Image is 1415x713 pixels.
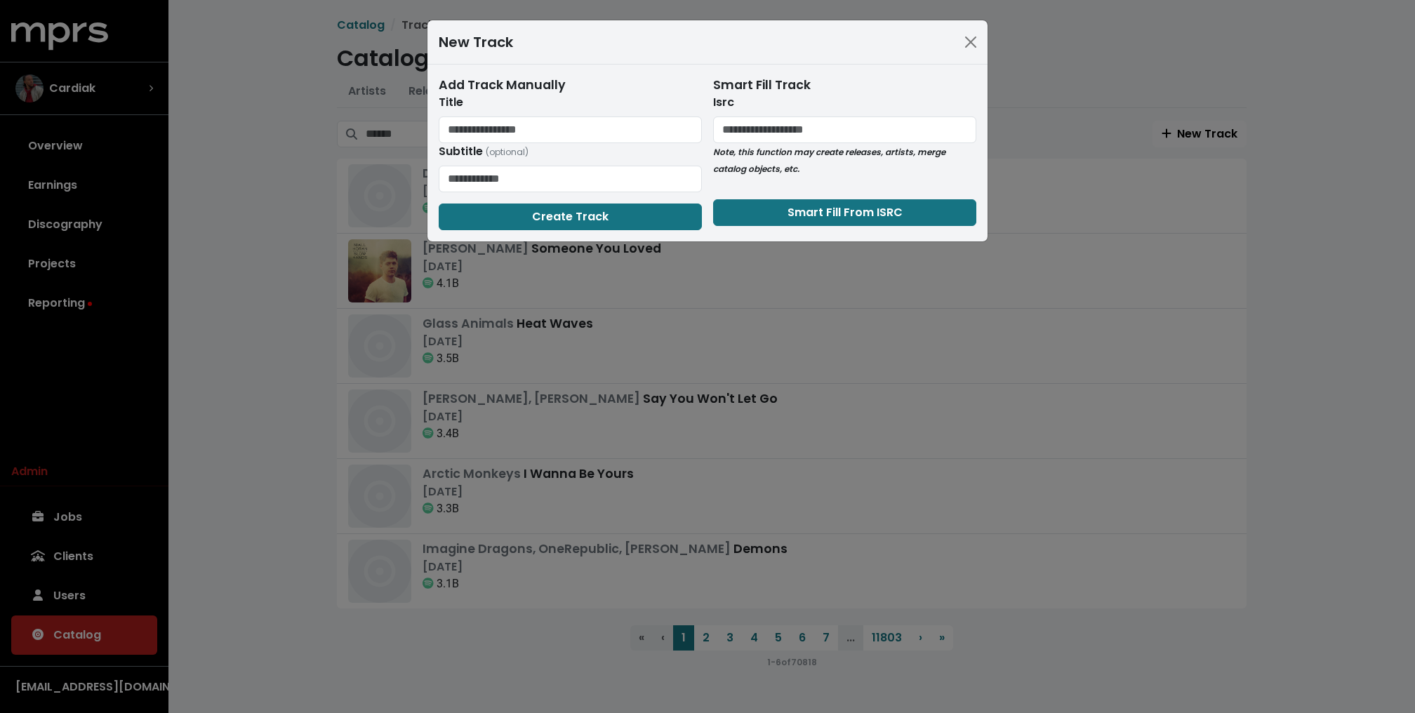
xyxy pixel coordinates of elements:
[713,76,976,94] div: Smart Fill Track
[788,204,903,220] span: Smart Fill From ISRC
[439,94,463,111] label: Title
[439,204,702,230] button: Create Track
[439,143,529,160] label: Subtitle
[713,146,945,175] i: Note, this function may create releases, artists, merge catalog objects, etc.
[486,146,529,158] small: (optional)
[439,76,702,94] div: Add Track Manually
[532,208,609,225] span: Create Track
[439,32,513,53] div: New Track
[959,31,982,53] button: Close
[713,94,734,111] label: Isrc
[713,199,976,226] button: Smart Fill From ISRC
